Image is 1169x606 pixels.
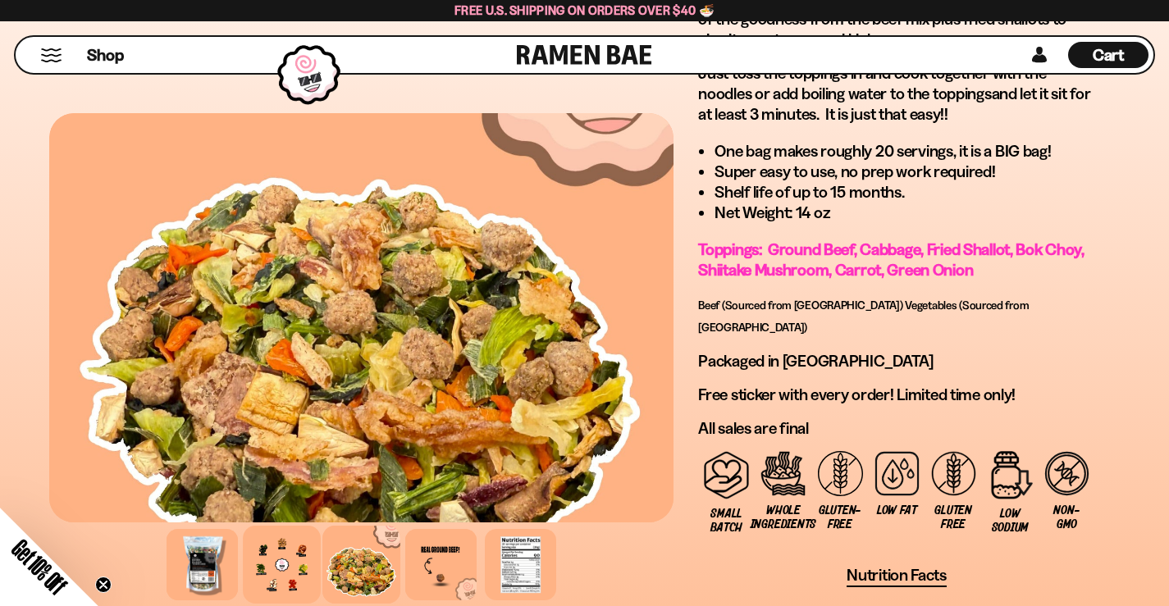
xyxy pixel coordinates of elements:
li: Shelf life of up to 15 months. [715,182,1095,203]
p: Just and let it sit for at least 3 minutes. It is just that easy!! [698,63,1095,125]
span: Low Fat [877,503,916,517]
li: Super easy to use, no prep work required! [715,162,1095,182]
span: Small Batch [706,507,747,535]
button: Close teaser [95,576,112,593]
li: One bag makes roughly 20 servings, it is a BIG bag! [715,141,1095,162]
span: Gluten-free [819,503,861,531]
li: Net Weight: 14 oz [715,203,1095,223]
span: Gluten Free [934,503,974,531]
span: Cart [1093,45,1125,65]
span: Get 10% Off [7,535,71,599]
a: Shop [87,42,124,68]
p: All sales are final [698,418,1095,439]
span: Free U.S. Shipping on Orders over $40 🍜 [454,2,715,18]
span: Whole Ingredients [751,503,816,531]
a: Cart [1068,37,1148,73]
span: Non-GMO [1047,503,1087,531]
span: Shop [87,44,124,66]
button: Mobile Menu Trigger [40,48,62,62]
button: Nutrition Facts [847,565,947,587]
span: Low Sodium [990,507,1030,535]
span: Toppings: Ground Beef, Cabbage, Fried Shallot, Bok Choy, Shiitake Mushroom, Carrot, Green Onion [698,239,1085,280]
p: Packaged in [GEOGRAPHIC_DATA] [698,351,1095,371]
span: toss the toppings in and cook together with the noodles or add boiling water to the toppings [698,63,1046,103]
span: Nutrition Facts [847,565,947,585]
span: Beef (Sourced from [GEOGRAPHIC_DATA]) Vegetables (Sourced from [GEOGRAPHIC_DATA]) [698,298,1029,335]
span: Free sticker with every order! Limited time only! [698,385,1016,404]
